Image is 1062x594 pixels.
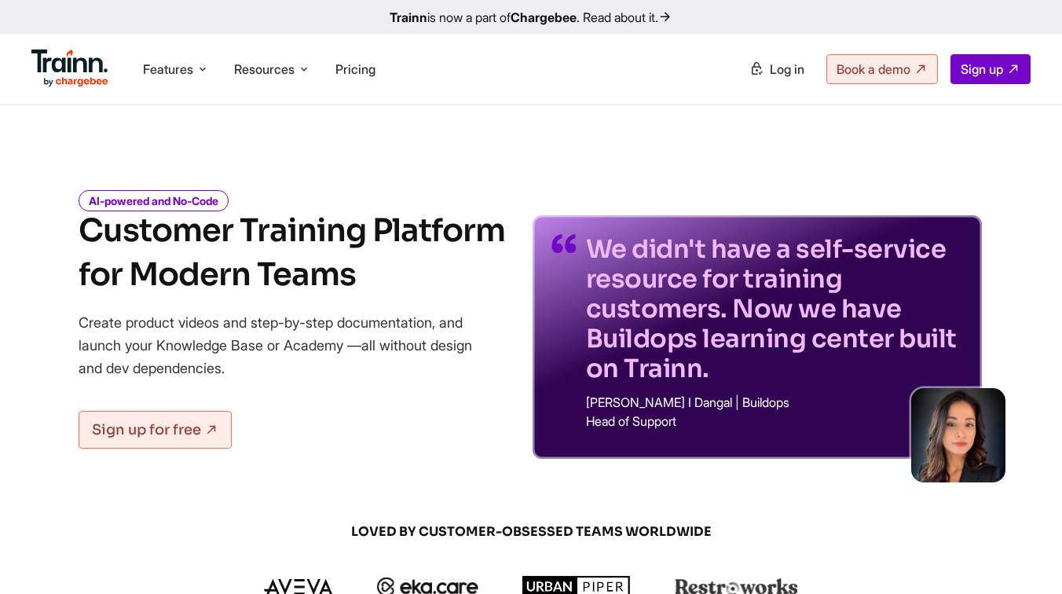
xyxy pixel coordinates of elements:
p: We didn't have a self-service resource for training customers. Now we have Buildops learning cent... [586,234,963,383]
h1: Customer Training Platform for Modern Teams [79,209,505,297]
span: Resources [234,60,295,78]
a: Log in [740,55,814,83]
b: Trainn [390,9,427,25]
b: Chargebee [511,9,577,25]
p: Head of Support [586,415,963,427]
i: AI-powered and No-Code [79,190,229,211]
img: Trainn Logo [31,49,108,87]
a: Pricing [335,61,375,77]
img: sabina-buildops.d2e8138.png [911,388,1005,482]
a: Sign up [950,54,1031,84]
p: Create product videos and step-by-step documentation, and launch your Knowledge Base or Academy —... [79,311,495,379]
span: Features [143,60,193,78]
p: [PERSON_NAME] I Dangal | Buildops [586,396,963,409]
span: Book a demo [837,61,910,77]
span: Log in [770,61,804,77]
img: quotes-purple.41a7099.svg [551,234,577,253]
a: Book a demo [826,54,938,84]
a: Sign up for free [79,411,232,449]
span: Sign up [961,61,1003,77]
span: LOVED BY CUSTOMER-OBSESSED TEAMS WORLDWIDE [154,523,908,541]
